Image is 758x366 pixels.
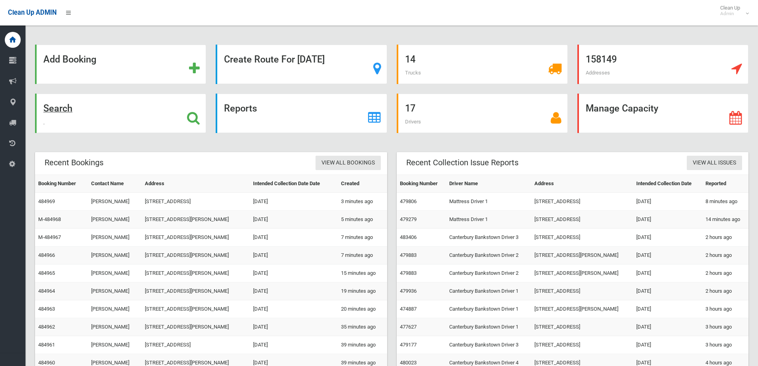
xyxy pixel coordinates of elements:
[38,288,55,294] a: 484964
[702,264,748,282] td: 2 hours ago
[35,45,206,84] a: Add Booking
[400,270,417,276] a: 479883
[250,318,338,336] td: [DATE]
[397,94,568,133] a: 17 Drivers
[633,336,702,354] td: [DATE]
[316,156,381,170] a: View All Bookings
[633,264,702,282] td: [DATE]
[400,234,417,240] a: 483406
[633,211,702,229] td: [DATE]
[88,229,141,247] td: [PERSON_NAME]
[405,54,415,65] strong: 14
[531,300,633,318] td: [STREET_ADDRESS][PERSON_NAME]
[338,211,387,229] td: 5 minutes ago
[338,247,387,264] td: 7 minutes ago
[446,247,531,264] td: Canterbury Bankstown Driver 2
[577,94,748,133] a: Manage Capacity
[446,300,531,318] td: Canterbury Bankstown Driver 1
[338,175,387,193] th: Created
[531,247,633,264] td: [STREET_ADDRESS][PERSON_NAME]
[400,324,417,330] a: 477627
[250,282,338,300] td: [DATE]
[43,103,72,114] strong: Search
[216,94,387,133] a: Reports
[38,270,55,276] a: 484965
[716,5,748,17] span: Clean Up
[88,282,141,300] td: [PERSON_NAME]
[142,229,250,247] td: [STREET_ADDRESS][PERSON_NAME]
[88,264,141,282] td: [PERSON_NAME]
[446,282,531,300] td: Canterbury Bankstown Driver 1
[405,119,421,125] span: Drivers
[702,211,748,229] td: 14 minutes ago
[586,103,658,114] strong: Manage Capacity
[250,211,338,229] td: [DATE]
[250,193,338,211] td: [DATE]
[35,175,88,193] th: Booking Number
[446,211,531,229] td: Mattress Driver 1
[250,264,338,282] td: [DATE]
[702,247,748,264] td: 2 hours ago
[224,54,325,65] strong: Create Route For [DATE]
[224,103,257,114] strong: Reports
[338,264,387,282] td: 15 minutes ago
[250,229,338,247] td: [DATE]
[586,54,617,65] strong: 158149
[633,282,702,300] td: [DATE]
[35,155,113,170] header: Recent Bookings
[702,282,748,300] td: 2 hours ago
[531,211,633,229] td: [STREET_ADDRESS]
[142,211,250,229] td: [STREET_ADDRESS][PERSON_NAME]
[531,175,633,193] th: Address
[531,282,633,300] td: [STREET_ADDRESS]
[88,247,141,264] td: [PERSON_NAME]
[405,70,421,76] span: Trucks
[633,193,702,211] td: [DATE]
[633,229,702,247] td: [DATE]
[43,54,96,65] strong: Add Booking
[142,247,250,264] td: [STREET_ADDRESS][PERSON_NAME]
[142,264,250,282] td: [STREET_ADDRESS][PERSON_NAME]
[687,156,742,170] a: View All Issues
[142,318,250,336] td: [STREET_ADDRESS][PERSON_NAME]
[400,288,417,294] a: 479936
[397,45,568,84] a: 14 Trucks
[400,252,417,258] a: 479883
[338,336,387,354] td: 39 minutes ago
[702,193,748,211] td: 8 minutes ago
[405,103,415,114] strong: 17
[88,336,141,354] td: [PERSON_NAME]
[633,175,702,193] th: Intended Collection Date
[250,300,338,318] td: [DATE]
[38,216,61,222] a: M-484968
[702,229,748,247] td: 2 hours ago
[338,318,387,336] td: 35 minutes ago
[216,45,387,84] a: Create Route For [DATE]
[38,198,55,204] a: 484969
[400,342,417,348] a: 479177
[400,198,417,204] a: 479806
[446,264,531,282] td: Canterbury Bankstown Driver 2
[397,175,446,193] th: Booking Number
[250,175,338,193] th: Intended Collection Date Date
[338,300,387,318] td: 20 minutes ago
[400,306,417,312] a: 474887
[400,216,417,222] a: 479279
[577,45,748,84] a: 158149 Addresses
[397,155,528,170] header: Recent Collection Issue Reports
[88,211,141,229] td: [PERSON_NAME]
[531,336,633,354] td: [STREET_ADDRESS]
[38,234,61,240] a: M-484967
[338,229,387,247] td: 7 minutes ago
[531,193,633,211] td: [STREET_ADDRESS]
[142,336,250,354] td: [STREET_ADDRESS]
[400,360,417,366] a: 480023
[633,318,702,336] td: [DATE]
[250,247,338,264] td: [DATE]
[338,282,387,300] td: 19 minutes ago
[142,282,250,300] td: [STREET_ADDRESS][PERSON_NAME]
[531,318,633,336] td: [STREET_ADDRESS]
[88,175,141,193] th: Contact Name
[446,193,531,211] td: Mattress Driver 1
[88,318,141,336] td: [PERSON_NAME]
